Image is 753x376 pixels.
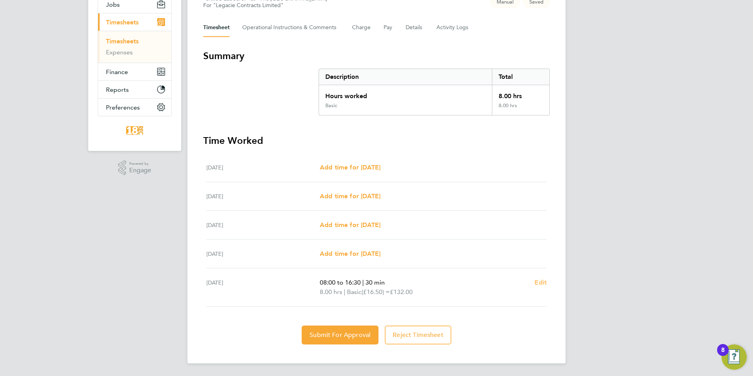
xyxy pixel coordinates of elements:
span: 30 min [365,279,385,286]
button: Pay [384,18,393,37]
button: Finance [98,63,171,80]
span: Add time for [DATE] [320,250,380,257]
button: Reject Timesheet [385,326,451,344]
div: 8.00 hrs [492,102,549,115]
span: Reject Timesheet [393,331,443,339]
div: Timesheets [98,31,171,63]
div: For "Legacie Contracts Limited" [203,2,330,9]
button: Timesheet [203,18,230,37]
span: Add time for [DATE] [320,221,380,229]
button: Operational Instructions & Comments [242,18,339,37]
button: Reports [98,81,171,98]
div: [DATE] [206,192,320,201]
div: [DATE] [206,163,320,172]
div: [DATE] [206,220,320,230]
div: [DATE] [206,249,320,259]
span: 8.00 hrs [320,288,342,296]
span: Engage [129,167,151,174]
span: Reports [106,86,129,93]
span: (£16.50) = [362,288,390,296]
button: Details [406,18,424,37]
span: Add time for [DATE] [320,192,380,200]
span: Jobs [106,1,120,8]
span: | [362,279,364,286]
section: Timesheet [203,50,550,344]
img: 18rec-logo-retina.png [124,124,145,137]
button: Timesheets [98,13,171,31]
span: | [344,288,345,296]
span: Powered by [129,160,151,167]
span: Add time for [DATE] [320,164,380,171]
button: Activity Logs [436,18,469,37]
button: Submit For Approval [302,326,378,344]
span: Submit For Approval [310,331,371,339]
span: £132.00 [390,288,413,296]
div: Hours worked [319,85,492,102]
div: Total [492,69,549,85]
a: Edit [534,278,547,287]
a: Expenses [106,48,133,56]
span: Timesheets [106,19,139,26]
div: 8.00 hrs [492,85,549,102]
a: Go to home page [98,124,172,137]
a: Add time for [DATE] [320,220,380,230]
a: Add time for [DATE] [320,163,380,172]
span: Edit [534,279,547,286]
span: 08:00 to 16:30 [320,279,361,286]
button: Charge [352,18,371,37]
div: 8 [721,350,725,360]
button: Open Resource Center, 8 new notifications [721,344,747,370]
a: Timesheets [106,37,139,45]
a: Powered byEngage [118,160,152,175]
span: Basic [347,287,362,297]
div: Basic [325,102,337,109]
a: Add time for [DATE] [320,192,380,201]
div: Description [319,69,492,85]
a: Add time for [DATE] [320,249,380,259]
span: Finance [106,68,128,76]
h3: Time Worked [203,134,550,147]
div: [DATE] [206,278,320,297]
span: Preferences [106,104,140,111]
div: Summary [319,69,550,115]
button: Preferences [98,99,171,116]
h3: Summary [203,50,550,62]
